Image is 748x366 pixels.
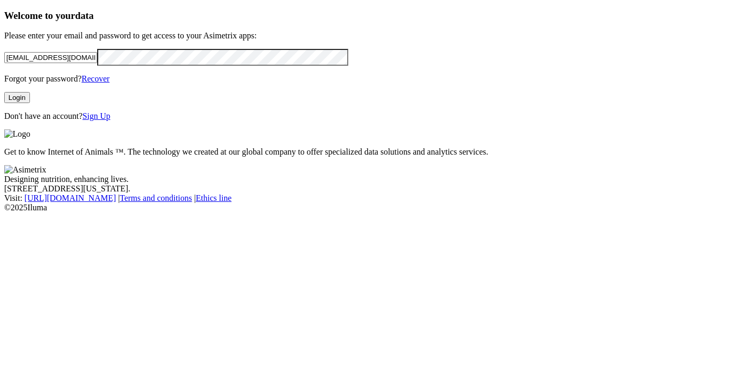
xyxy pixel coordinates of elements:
a: Ethics line [196,194,232,202]
span: data [75,10,93,21]
p: Please enter your email and password to get access to your Asimetrix apps: [4,31,744,40]
img: Asimetrix [4,165,46,175]
a: Sign Up [82,111,110,120]
p: Get to know Internet of Animals ™. The technology we created at our global company to offer speci... [4,147,744,157]
a: [URL][DOMAIN_NAME] [25,194,116,202]
a: Recover [81,74,109,83]
div: © 2025 Iluma [4,203,744,212]
input: Your email [4,52,97,63]
div: Designing nutrition, enhancing lives. [4,175,744,184]
button: Login [4,92,30,103]
p: Don't have an account? [4,111,744,121]
img: Logo [4,129,30,139]
a: Terms and conditions [120,194,192,202]
h3: Welcome to your [4,10,744,22]
p: Forgot your password? [4,74,744,84]
div: Visit : | | [4,194,744,203]
div: [STREET_ADDRESS][US_STATE]. [4,184,744,194]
